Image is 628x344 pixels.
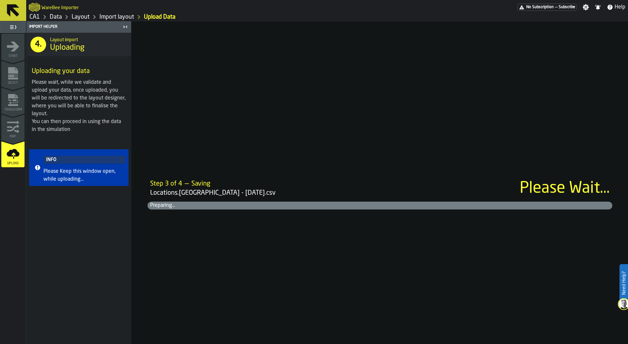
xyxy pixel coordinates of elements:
label: button-toggle-Close me [121,23,130,31]
span: — [555,5,557,9]
a: link-to-/wh/i/76e2a128-1b54-4d66-80d4-05ae4c277723/designer [72,13,90,21]
a: link-to-/wh/i/76e2a128-1b54-4d66-80d4-05ae4c277723/import/layout/ [99,13,134,21]
div: Please wait, while we validate and upload your data, once uploaded, you will be redirected to the... [32,79,126,118]
li: menu Map [1,114,25,140]
span: Subscribe [559,5,575,9]
div: Please Keep this window open, while uploading... [44,168,126,183]
span: Select [1,81,25,85]
span: Locations.[GEOGRAPHIC_DATA] - [DATE].csv [150,189,520,198]
div: ProgressBar [148,177,612,209]
span: Upload [1,162,25,165]
span: Help [615,3,625,11]
h2: Sub Title [50,36,126,43]
header: Import Helper [26,21,131,33]
a: link-to-/wh/i/76e2a128-1b54-4d66-80d4-05ae4c277723/data [50,13,62,21]
label: button-toggle-Help [604,3,628,11]
div: INFO [44,156,126,164]
span: Transform [1,108,25,112]
div: Step 3 of 4 [150,179,182,189]
li: menu Start [1,34,25,60]
span: No Subscription [526,5,554,9]
span: Preparing... [148,202,153,209]
label: button-toggle-Notifications [592,4,604,10]
h2: Sub Title [42,4,79,10]
div: You can then proceed in using the data in the simulation [32,118,126,134]
a: logo-header [29,1,40,13]
div: — [185,179,189,189]
div: title-Uploading [26,33,131,56]
label: button-toggle-Toggle Full Menu [1,23,25,32]
label: button-toggle-Settings [580,4,592,10]
span: Uploading [50,43,84,53]
nav: Breadcrumb [29,13,327,21]
h3: Uploading your data [32,67,126,76]
a: link-to-/wh/i/76e2a128-1b54-4d66-80d4-05ae4c277723/pricing/ [517,4,577,11]
div: Saving [191,179,210,189]
div: Menu Subscription [517,4,577,11]
div: 4. [30,37,46,52]
span: Map [1,135,25,138]
a: link-to-/wh/i/76e2a128-1b54-4d66-80d4-05ae4c277723 [29,13,40,21]
div: Import Helper [28,25,121,29]
li: menu Upload [1,141,25,167]
div: alert-Please Keep this window open, while uploading... [29,149,129,186]
span: Start [1,54,25,58]
span: Please Wait... [520,181,610,196]
label: Need Help? [620,265,627,301]
a: link-to-/wh/i/76e2a128-1b54-4d66-80d4-05ae4c277723/import/layout/aa8450d0-1494-491d-8dbd-3af58608... [144,13,175,21]
li: menu Transform [1,87,25,114]
li: menu Select [1,61,25,87]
